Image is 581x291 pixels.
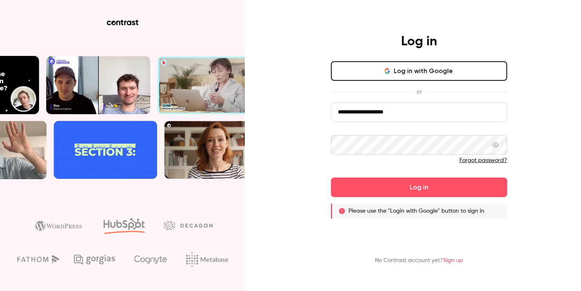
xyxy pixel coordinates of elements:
[443,258,463,263] a: Sign up
[401,33,437,50] h4: Log in
[412,87,426,96] span: or
[348,207,484,215] p: Please use the "Login with Google" button to sign in
[164,221,213,230] img: decagon
[331,178,507,197] button: Log in
[459,158,507,163] a: Forgot password?
[375,256,463,265] p: No Contrast account yet?
[331,61,507,81] button: Log in with Google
